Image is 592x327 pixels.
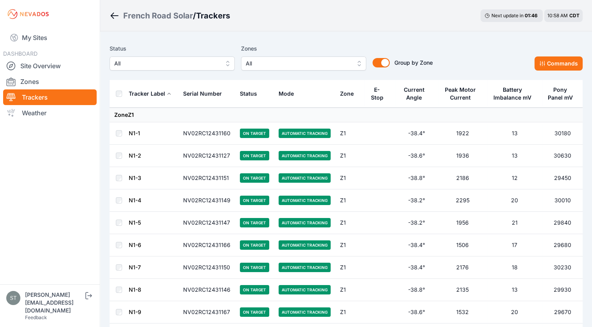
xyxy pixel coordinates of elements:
[542,122,583,145] td: 30180
[240,285,269,294] span: On Target
[395,256,438,279] td: -38.4°
[279,285,331,294] span: Automatic Tracking
[335,189,365,212] td: Z1
[542,256,583,279] td: 30230
[178,122,235,145] td: NV02RC12431160
[487,189,542,212] td: 20
[178,301,235,323] td: NV02RC12431167
[110,108,583,122] td: Zone Z1
[369,86,385,102] div: E-Stop
[438,301,487,323] td: 1532
[129,174,141,181] a: N1-3
[394,59,433,66] span: Group by Zone
[492,80,538,107] button: Battery Imbalance mV
[491,13,524,18] span: Next update in
[279,90,294,98] div: Mode
[369,80,390,107] button: E-Stop
[240,218,269,227] span: On Target
[487,234,542,256] td: 17
[542,145,583,167] td: 30630
[110,5,230,26] nav: Breadcrumb
[438,256,487,279] td: 2176
[183,90,222,98] div: Serial Number
[335,256,365,279] td: Z1
[3,74,97,89] a: Zones
[395,301,438,323] td: -38.6°
[487,212,542,234] td: 21
[438,234,487,256] td: 1506
[395,279,438,301] td: -38.8°
[178,256,235,279] td: NV02RC12431150
[129,219,141,226] a: N1-5
[438,279,487,301] td: 2135
[3,58,97,74] a: Site Overview
[123,10,193,21] a: French Road Solar
[400,86,428,102] div: Current Angle
[178,189,235,212] td: NV02RC12431149
[279,218,331,227] span: Automatic Tracking
[542,234,583,256] td: 29680
[3,50,38,57] span: DASHBOARD
[443,80,482,107] button: Peak Motor Current
[196,10,230,21] h3: Trackers
[183,84,228,103] button: Serial Number
[279,196,331,205] span: Automatic Tracking
[129,242,141,248] a: N1-6
[110,44,235,53] label: Status
[279,307,331,317] span: Automatic Tracking
[492,86,533,102] div: Battery Imbalance mV
[487,167,542,189] td: 12
[438,212,487,234] td: 1956
[129,309,141,315] a: N1-9
[487,279,542,301] td: 13
[6,8,50,20] img: Nevados
[335,145,365,167] td: Z1
[240,90,257,98] div: Status
[547,80,578,107] button: Pony Panel mV
[400,80,434,107] button: Current Angle
[438,189,487,212] td: 2295
[3,89,97,105] a: Trackers
[395,122,438,145] td: -38.4°
[240,263,269,272] span: On Target
[335,301,365,323] td: Z1
[178,145,235,167] td: NV02RC12431127
[178,234,235,256] td: NV02RC12431166
[279,84,300,103] button: Mode
[129,152,141,159] a: N1-2
[547,86,573,102] div: Pony Panel mV
[193,10,196,21] span: /
[542,167,583,189] td: 29450
[129,84,171,103] button: Tracker Label
[395,189,438,212] td: -38.2°
[438,145,487,167] td: 1936
[279,151,331,160] span: Automatic Tracking
[487,301,542,323] td: 20
[279,173,331,183] span: Automatic Tracking
[335,167,365,189] td: Z1
[542,301,583,323] td: 29670
[487,256,542,279] td: 18
[395,145,438,167] td: -38.6°
[340,84,360,103] button: Zone
[335,122,365,145] td: Z1
[3,28,97,47] a: My Sites
[525,13,539,19] div: 01 : 46
[240,84,263,103] button: Status
[279,263,331,272] span: Automatic Tracking
[178,167,235,189] td: NV02RC12431151
[487,122,542,145] td: 13
[25,314,47,320] a: Feedback
[241,56,366,71] button: All
[240,240,269,250] span: On Target
[438,167,487,189] td: 2186
[542,279,583,301] td: 29930
[178,212,235,234] td: NV02RC12431147
[542,189,583,212] td: 30010
[240,173,269,183] span: On Target
[438,122,487,145] td: 1922
[6,291,20,305] img: steve@nevados.solar
[114,59,219,68] span: All
[129,130,140,136] a: N1-1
